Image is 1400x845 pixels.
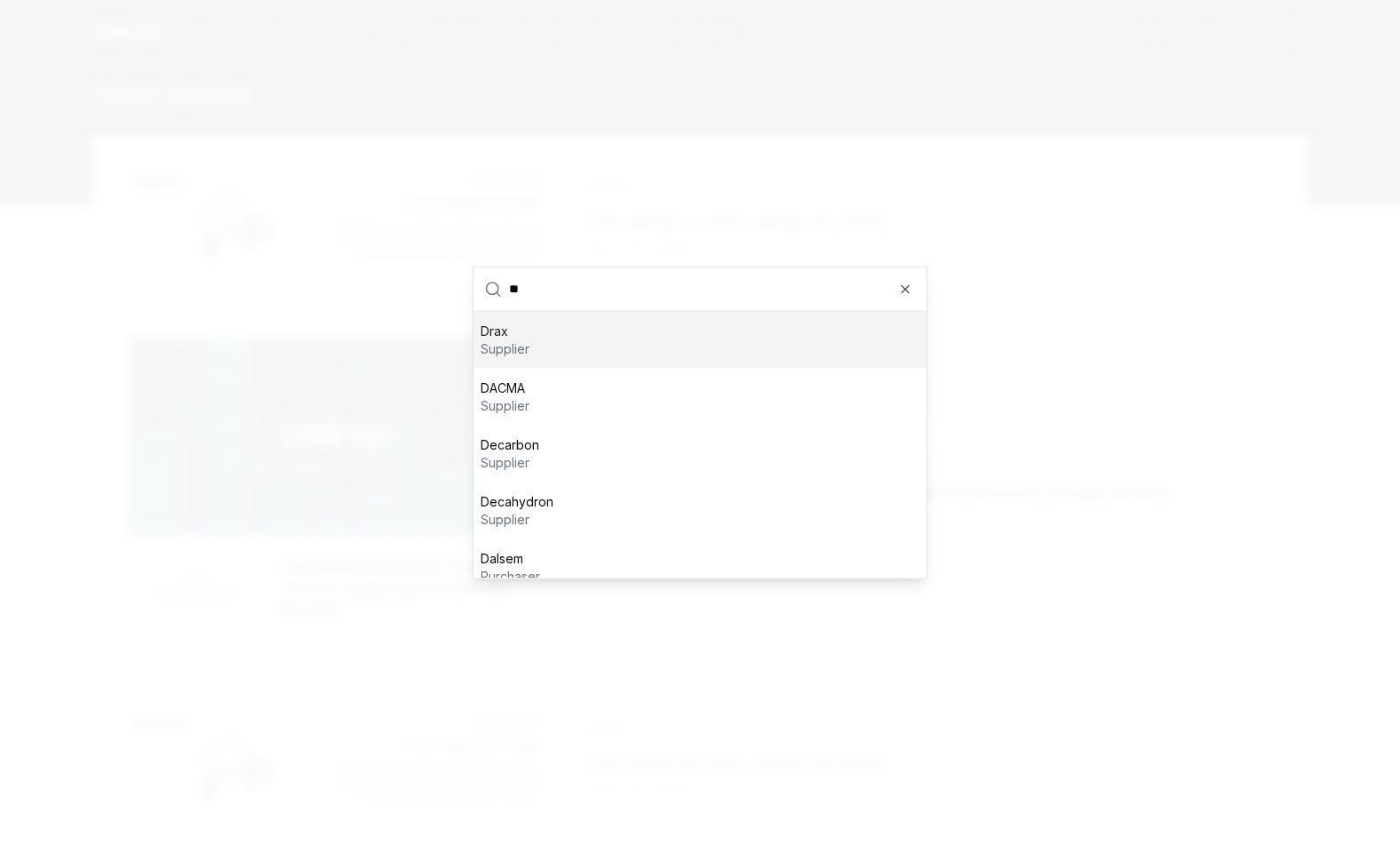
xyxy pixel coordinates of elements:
p: Dalsem [481,549,540,567]
p: DACMA [481,379,529,396]
p: supplier [481,453,539,471]
p: Decahydron [481,492,553,510]
p: purchaser [481,567,540,585]
p: Drax [481,322,529,339]
p: supplier [481,510,553,528]
p: Decarbon [481,435,539,453]
p: supplier [481,396,529,414]
p: supplier [481,339,529,357]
